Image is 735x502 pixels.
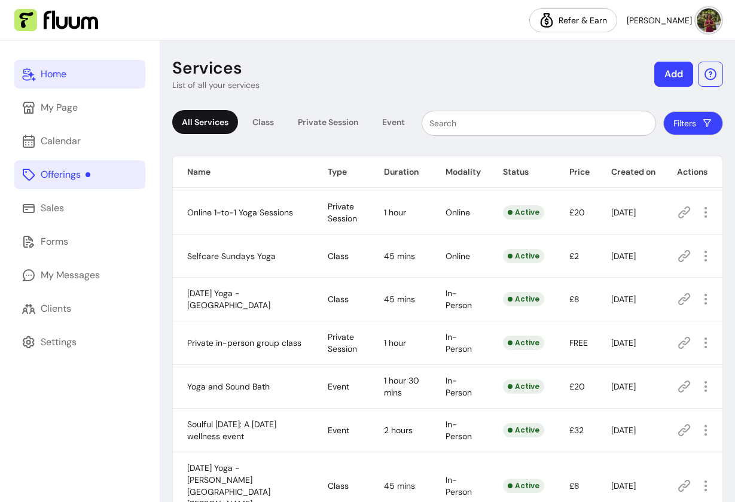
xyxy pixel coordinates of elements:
span: £8 [569,480,580,491]
div: My Messages [41,268,100,282]
div: Active [503,205,544,220]
span: Event [328,425,349,436]
span: Private Session [328,331,357,354]
span: 45 mins [384,294,415,305]
span: £20 [569,207,585,218]
button: Add [654,62,693,87]
div: Event [373,110,414,134]
span: 1 hour 30 mins [384,375,419,398]
span: [DATE] [611,294,636,305]
span: In-Person [446,419,472,442]
span: FREE [569,337,588,348]
button: Filters [663,111,723,135]
span: Class [328,251,349,261]
span: Yoga and Sound Bath [187,381,270,392]
span: 45 mins [384,251,415,261]
a: Settings [14,328,145,357]
div: Class [243,110,283,134]
a: Clients [14,294,145,323]
span: In-Person [446,288,472,311]
div: Home [41,67,66,81]
span: £20 [569,381,585,392]
th: Type [313,156,370,188]
div: Active [503,423,544,437]
img: Fluum Logo [14,9,98,32]
p: Services [172,57,242,79]
a: My Page [14,93,145,122]
a: Forms [14,227,145,256]
div: All Services [172,110,238,134]
div: My Page [41,101,78,115]
span: Online [446,251,470,261]
div: Settings [41,335,77,349]
a: Refer & Earn [529,8,617,32]
div: Active [503,379,544,394]
th: Duration [370,156,431,188]
span: £2 [569,251,579,261]
a: Home [14,60,145,89]
div: Sales [41,201,64,215]
span: 1 hour [384,207,406,218]
span: 45 mins [384,480,415,491]
div: Private Session [288,110,368,134]
span: Online 1-to-1 Yoga Sessions [187,207,293,218]
a: Offerings [14,160,145,189]
th: Status [489,156,555,188]
div: Active [503,336,544,350]
div: Clients [41,302,71,316]
a: My Messages [14,261,145,290]
span: [DATE] [611,425,636,436]
span: Online [446,207,470,218]
th: Price [555,156,597,188]
span: Class [328,480,349,491]
span: [DATE] [611,337,636,348]
img: avatar [697,8,721,32]
span: [DATE] Yoga - [GEOGRAPHIC_DATA] [187,288,270,311]
span: Private in-person group class [187,337,301,348]
th: Modality [431,156,489,188]
div: Offerings [41,168,90,182]
span: £8 [569,294,580,305]
th: Actions [663,156,722,188]
span: £32 [569,425,584,436]
span: 1 hour [384,337,406,348]
span: Selfcare Sundays Yoga [187,251,276,261]
span: [PERSON_NAME] [627,14,692,26]
div: Active [503,479,544,493]
span: [DATE] [611,381,636,392]
span: In-Person [446,375,472,398]
p: List of all your services [172,79,260,91]
th: Name [173,156,313,188]
span: Event [328,381,349,392]
button: avatar[PERSON_NAME] [627,8,721,32]
div: Forms [41,235,68,249]
div: Active [503,249,544,263]
th: Created on [597,156,663,188]
span: 2 hours [384,425,413,436]
span: [DATE] [611,251,636,261]
span: [DATE] [611,207,636,218]
a: Sales [14,194,145,223]
input: Search [429,117,648,129]
span: Class [328,294,349,305]
span: In-Person [446,331,472,354]
a: Calendar [14,127,145,156]
div: Active [503,292,544,306]
span: [DATE] [611,480,636,491]
div: Calendar [41,134,81,148]
span: Private Session [328,201,357,224]
span: Soulful [DATE]: A [DATE] wellness event [187,419,276,442]
span: In-Person [446,474,472,497]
